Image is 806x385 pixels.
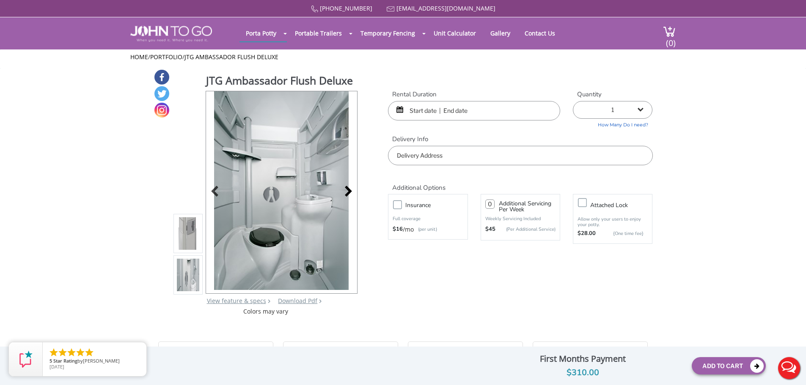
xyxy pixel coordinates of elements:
[518,25,561,41] a: Contact Us
[485,199,495,209] input: 0
[600,229,644,238] p: {One time fee}
[239,25,283,41] a: Porta Potty
[17,351,34,368] img: Review Rating
[388,174,652,192] h2: Additional Options
[289,25,348,41] a: Portable Trailers
[177,134,200,333] img: Product
[393,215,463,223] p: Full coverage
[268,299,270,303] img: right arrow icon
[573,119,652,128] a: How Many Do I need?
[388,146,652,165] input: Delivery Address
[578,229,596,238] strong: $28.00
[83,358,120,364] span: [PERSON_NAME]
[130,53,148,61] a: Home
[388,135,652,144] label: Delivery Info
[388,101,560,120] input: Start date | End date
[50,358,52,364] span: 5
[692,357,766,374] button: Add To Cart
[354,25,421,41] a: Temporary Fencing
[590,200,656,210] h3: Attached lock
[177,175,200,374] img: Product
[499,201,556,213] h3: Additional Servicing Per Week
[130,53,676,61] ul: / /
[485,225,495,234] strong: $45
[49,347,59,358] li: 
[772,351,806,385] button: Live Chat
[663,26,676,37] img: cart a
[50,358,140,364] span: by
[173,307,358,316] div: Colors may vary
[53,358,77,364] span: Star Rating
[480,352,685,366] div: First Months Payment
[214,91,349,290] img: Product
[130,26,212,42] img: JOHN to go
[311,5,318,13] img: Call
[207,297,266,305] a: View feature & specs
[485,216,556,222] p: Weekly Servicing Included
[50,363,64,370] span: [DATE]
[480,366,685,380] div: $310.00
[393,225,403,234] strong: $16
[84,347,94,358] li: 
[58,347,68,358] li: 
[278,297,317,305] a: Download Pdf
[66,347,77,358] li: 
[396,4,495,12] a: [EMAIL_ADDRESS][DOMAIN_NAME]
[666,30,676,49] span: (0)
[495,226,556,232] p: (Per Additional Service)
[75,347,85,358] li: 
[578,216,648,227] p: Allow only your users to enjoy your potty.
[484,25,517,41] a: Gallery
[154,86,169,101] a: Twitter
[184,53,278,61] a: JTG Ambassador Flush Deluxe
[154,70,169,85] a: Facebook
[405,200,471,210] h3: Insurance
[150,53,182,61] a: Portfolio
[414,225,437,234] p: (per unit)
[573,90,652,99] label: Quantity
[393,225,463,234] div: /mo
[319,299,322,303] img: chevron.png
[387,6,395,12] img: Mail
[320,4,372,12] a: [PHONE_NUMBER]
[427,25,482,41] a: Unit Calculator
[388,90,560,99] label: Rental Duration
[154,103,169,117] a: Instagram
[206,73,358,90] h1: JTG Ambassador Flush Deluxe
